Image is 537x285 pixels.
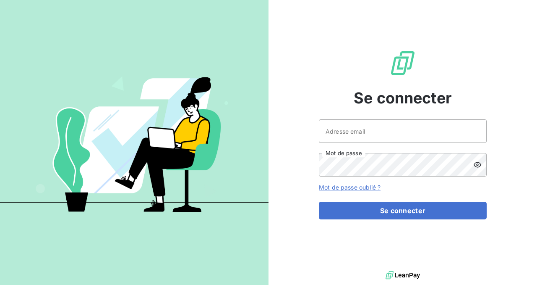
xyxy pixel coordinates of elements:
[354,87,452,109] span: Se connecter
[386,269,420,282] img: logo
[319,202,487,219] button: Se connecter
[319,119,487,143] input: placeholder
[319,184,381,191] a: Mot de passe oublié ?
[389,50,416,77] img: Logo LeanPay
